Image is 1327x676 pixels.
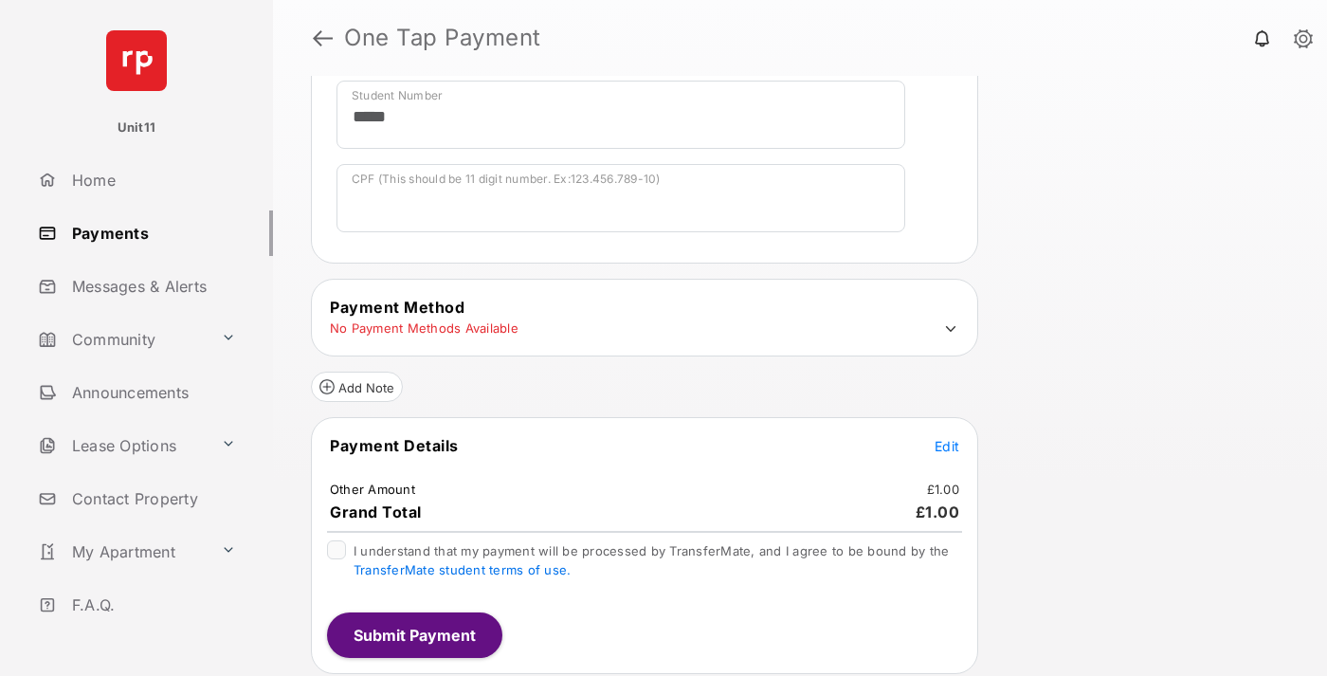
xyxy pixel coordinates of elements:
td: £1.00 [926,481,960,498]
button: Edit [935,436,959,455]
span: £1.00 [916,502,960,521]
a: My Apartment [30,529,213,575]
span: Payment Details [330,436,459,455]
button: Submit Payment [327,612,502,658]
a: Contact Property [30,476,273,521]
button: Add Note [311,372,403,402]
a: TransferMate student terms of use. [354,562,571,577]
a: Community [30,317,213,362]
span: Grand Total [330,502,422,521]
span: I understand that my payment will be processed by TransferMate, and I agree to be bound by the [354,543,949,577]
img: svg+xml;base64,PHN2ZyB4bWxucz0iaHR0cDovL3d3dy53My5vcmcvMjAwMC9zdmciIHdpZHRoPSI2NCIgaGVpZ2h0PSI2NC... [106,30,167,91]
strong: One Tap Payment [344,27,541,49]
a: Announcements [30,370,273,415]
a: Payments [30,210,273,256]
a: F.A.Q. [30,582,273,628]
td: No Payment Methods Available [329,320,519,337]
a: Lease Options [30,423,213,468]
p: Unit11 [118,119,156,137]
span: Payment Method [330,298,464,317]
td: Other Amount [329,481,416,498]
a: Home [30,157,273,203]
a: Messages & Alerts [30,264,273,309]
span: Edit [935,438,959,454]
